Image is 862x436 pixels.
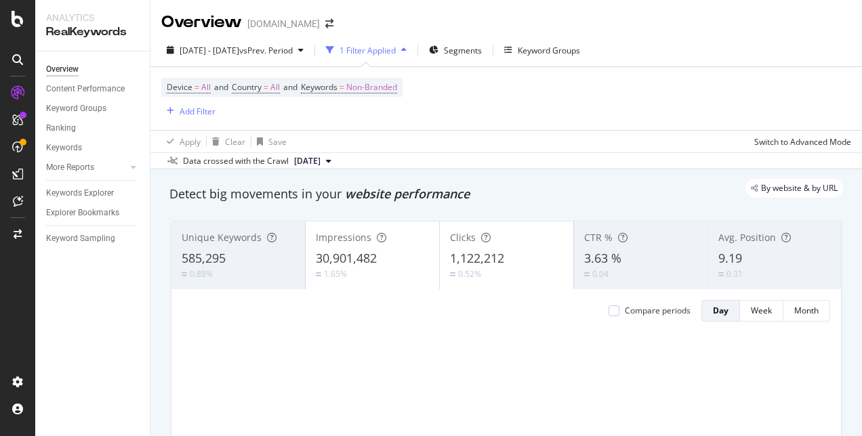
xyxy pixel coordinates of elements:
div: Clear [225,136,245,148]
span: [DATE] - [DATE] [180,45,239,56]
a: Keywords [46,141,140,155]
a: Keyword Sampling [46,232,140,246]
div: Week [751,305,772,316]
button: Day [701,300,740,322]
button: [DATE] - [DATE]vsPrev. Period [161,39,309,61]
div: Compare periods [625,305,691,316]
span: Segments [444,45,482,56]
a: Keyword Groups [46,102,140,116]
div: Apply [180,136,201,148]
button: [DATE] [289,153,337,169]
span: 585,295 [182,250,226,266]
div: More Reports [46,160,94,175]
span: Country [232,81,262,93]
button: Keyword Groups [499,39,586,61]
span: Device [167,81,192,93]
a: Content Performance [46,82,140,96]
a: Ranking [46,121,140,135]
div: arrow-right-arrow-left [325,19,333,28]
span: vs Prev. Period [239,45,293,56]
button: 1 Filter Applied [321,39,412,61]
div: Save [268,136,287,148]
div: legacy label [745,179,843,198]
a: Keywords Explorer [46,186,140,200]
div: Month [794,305,819,316]
div: Overview [161,11,242,34]
div: Overview [46,62,79,77]
div: 0.31 [726,268,743,280]
div: Keyword Groups [46,102,106,116]
div: Keywords [46,141,82,155]
a: Overview [46,62,140,77]
div: [DOMAIN_NAME] [247,17,320,30]
img: Equal [584,272,590,276]
button: Segments [424,39,487,61]
span: Non-Branded [346,78,397,97]
button: Week [740,300,783,322]
div: Add Filter [180,106,215,117]
span: All [201,78,211,97]
button: Clear [207,131,245,152]
span: and [214,81,228,93]
div: Analytics [46,11,139,24]
span: = [340,81,344,93]
div: 0.52% [458,268,481,280]
img: Equal [450,272,455,276]
span: CTR % [584,231,613,244]
div: Explorer Bookmarks [46,206,119,220]
span: and [283,81,297,93]
button: Month [783,300,830,322]
span: = [264,81,268,93]
div: 0.88% [190,268,213,280]
button: Switch to Advanced Mode [749,131,851,152]
div: Switch to Advanced Mode [754,136,851,148]
div: Data crossed with the Crawl [183,155,289,167]
button: Apply [161,131,201,152]
a: Explorer Bookmarks [46,206,140,220]
button: Save [251,131,287,152]
span: 2024 May. 4th [294,155,321,167]
span: 30,901,482 [316,250,377,266]
div: Ranking [46,121,76,135]
span: Clicks [450,231,476,244]
span: 9.19 [718,250,742,266]
span: = [194,81,199,93]
div: 0.04 [592,268,609,280]
div: Content Performance [46,82,125,96]
img: Equal [718,272,724,276]
img: Equal [182,272,187,276]
img: Equal [316,272,321,276]
div: 1 Filter Applied [340,45,396,56]
div: Day [713,305,728,316]
a: More Reports [46,160,127,175]
span: 1,122,212 [450,250,504,266]
div: Keyword Groups [518,45,580,56]
span: Keywords [301,81,337,93]
div: Keywords Explorer [46,186,114,200]
span: 3.63 % [584,250,621,266]
span: All [270,78,280,97]
span: Unique Keywords [182,231,262,244]
button: Add Filter [161,103,215,119]
div: 1.65% [324,268,347,280]
div: RealKeywords [46,24,139,40]
div: Keyword Sampling [46,232,115,246]
span: By website & by URL [761,184,838,192]
span: Avg. Position [718,231,776,244]
span: Impressions [316,231,371,244]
